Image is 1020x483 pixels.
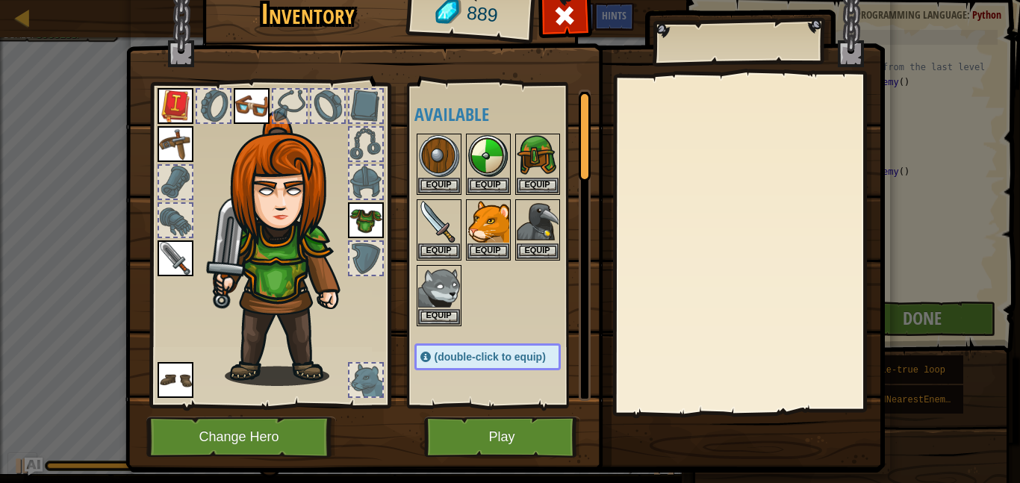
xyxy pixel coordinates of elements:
img: portrait.png [234,88,270,124]
button: Equip [517,243,559,259]
button: Equip [418,178,460,193]
img: portrait.png [418,135,460,177]
img: portrait.png [467,135,509,177]
img: portrait.png [348,202,384,238]
button: Equip [467,178,509,193]
img: portrait.png [467,201,509,243]
button: Equip [418,243,460,259]
button: Equip [418,309,460,325]
button: Equip [467,243,509,259]
button: Play [424,417,580,458]
img: portrait.png [158,126,193,162]
img: portrait.png [517,135,559,177]
img: portrait.png [158,88,193,124]
img: portrait.png [158,362,193,398]
img: portrait.png [418,267,460,308]
img: portrait.png [158,240,193,276]
img: hair_f2.png [206,111,367,386]
button: Change Hero [146,417,336,458]
img: portrait.png [517,201,559,243]
button: Equip [517,178,559,193]
span: (double-click to equip) [435,351,546,363]
h4: Available [414,105,591,124]
img: portrait.png [418,201,460,243]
